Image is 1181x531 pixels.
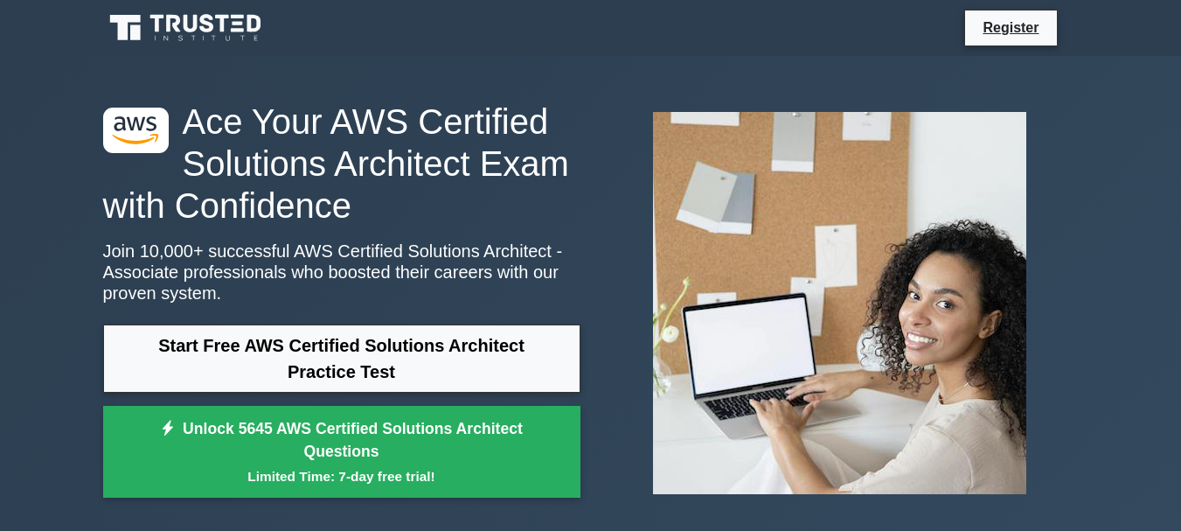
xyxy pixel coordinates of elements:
a: Register [972,17,1049,38]
h1: Ace Your AWS Certified Solutions Architect Exam with Confidence [103,101,580,227]
p: Join 10,000+ successful AWS Certified Solutions Architect - Associate professionals who boosted t... [103,241,580,304]
small: Limited Time: 7-day free trial! [125,466,559,486]
a: Start Free AWS Certified Solutions Architect Practice Test [103,325,580,393]
a: Unlock 5645 AWS Certified Solutions Architect QuestionsLimited Time: 7-day free trial! [103,406,580,499]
